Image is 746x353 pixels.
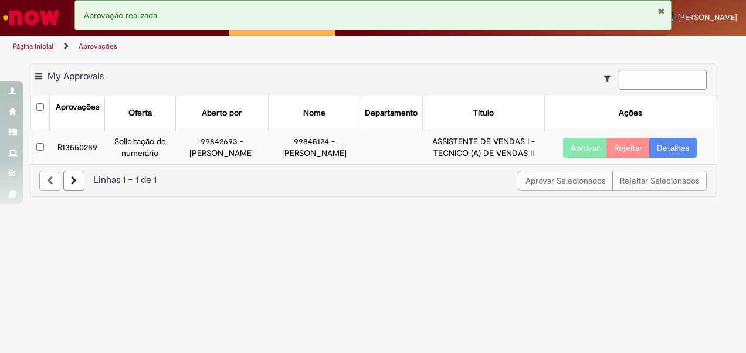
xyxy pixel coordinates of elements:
[619,107,642,119] div: Ações
[606,138,650,158] button: Rejeitar
[657,6,665,16] button: Fechar Notificação
[49,131,105,164] td: R13550289
[79,42,117,51] a: Aprovações
[678,12,737,22] span: [PERSON_NAME]
[563,138,607,158] button: Aprovar
[39,174,707,187] div: Linhas 1 − 1 de 1
[1,6,62,29] img: ServiceNow
[365,107,418,119] div: Departamento
[49,96,105,131] th: Aprovações
[105,131,175,164] td: Solicitação de numerário
[48,70,104,82] span: My Approvals
[649,138,697,158] a: Detalhes
[604,74,616,83] i: Mostrar filtros para: Suas Solicitações
[268,131,360,164] td: 99845124 - [PERSON_NAME]
[202,107,242,119] div: Aberto por
[423,131,544,164] td: ASSISTENTE DE VENDAS I - TECNICO (A) DE VENDAS II
[303,107,325,119] div: Nome
[175,131,268,164] td: 99842693 - [PERSON_NAME]
[56,101,99,113] div: Aprovações
[473,107,494,119] div: Título
[9,36,489,57] ul: Trilhas de página
[13,42,53,51] a: Página inicial
[84,10,159,21] span: Aprovação realizada.
[128,107,152,119] div: Oferta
